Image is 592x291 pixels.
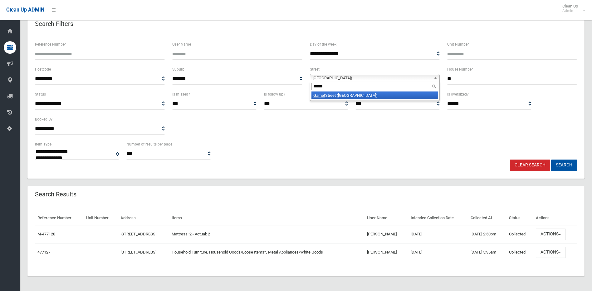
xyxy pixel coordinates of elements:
td: [DATE] [408,225,468,243]
header: Search Filters [27,18,81,30]
a: M-477128 [37,232,55,236]
span: [GEOGRAPHIC_DATA]) [313,74,431,82]
label: Status [35,91,46,98]
label: Reference Number [35,41,66,48]
a: [STREET_ADDRESS] [120,232,156,236]
span: Clean Up ADMIN [6,7,44,13]
th: Status [506,211,533,225]
header: Search Results [27,188,84,200]
a: [STREET_ADDRESS] [120,250,156,254]
label: Unit Number [447,41,469,48]
label: Is missed? [172,91,190,98]
a: Clear Search [510,160,550,171]
button: Search [551,160,577,171]
span: Clean Up [559,4,584,13]
th: Reference Number [35,211,84,225]
label: Booked By [35,116,52,123]
th: Actions [533,211,577,225]
td: [DATE] [408,243,468,261]
th: Unit Number [84,211,118,225]
th: User Name [364,211,408,225]
small: Admin [562,8,578,13]
th: Collected At [468,211,506,225]
li: Street ([GEOGRAPHIC_DATA]) [311,91,438,99]
label: Day of the week [310,41,336,48]
th: Items [169,211,364,225]
label: Is follow up? [264,91,285,98]
td: [DATE] 2:50pm [468,225,506,243]
td: [PERSON_NAME] [364,243,408,261]
label: Street [310,66,320,73]
label: User Name [172,41,191,48]
label: Item Type [35,141,51,148]
th: Address [118,211,169,225]
label: Number of results per page [126,141,172,148]
label: Suburb [172,66,184,73]
label: Postcode [35,66,51,73]
th: Intended Collection Date [408,211,468,225]
label: Is oversized? [447,91,469,98]
td: Mattress: 2 - Actual: 2 [169,225,364,243]
label: House Number [447,66,473,73]
td: Collected [506,225,533,243]
button: Actions [536,229,566,240]
td: Collected [506,243,533,261]
button: Actions [536,247,566,258]
td: Household Furniture, Household Goods/Loose Items*, Metal Appliances/White Goods [169,243,364,261]
a: 477127 [37,250,51,254]
td: [DATE] 5:35am [468,243,506,261]
td: [PERSON_NAME] [364,225,408,243]
em: Garnet [313,93,325,98]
